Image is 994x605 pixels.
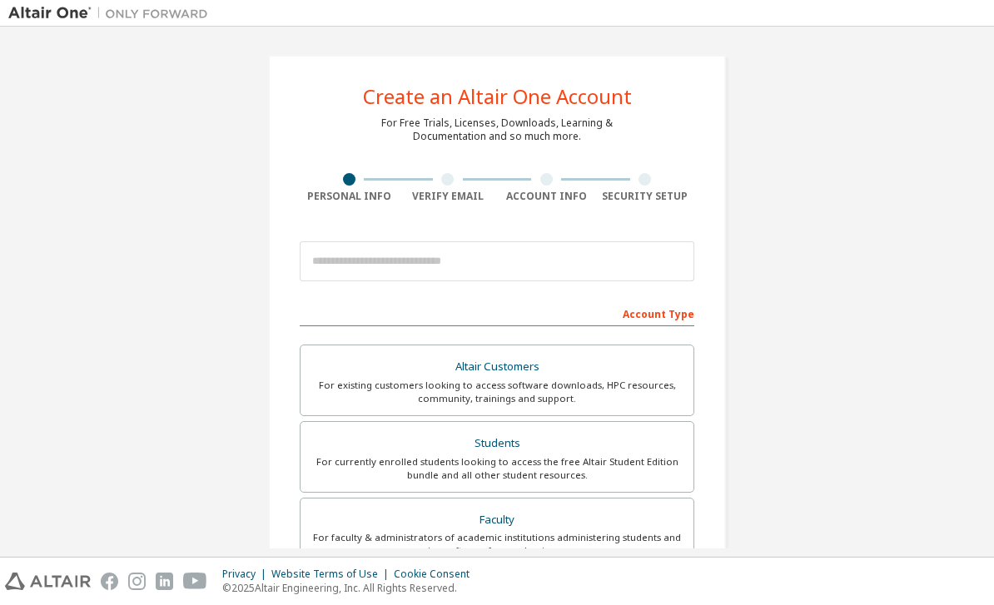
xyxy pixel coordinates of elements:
[311,508,683,532] div: Faculty
[8,5,216,22] img: Altair One
[311,355,683,379] div: Altair Customers
[394,568,480,581] div: Cookie Consent
[311,432,683,455] div: Students
[381,117,613,143] div: For Free Trials, Licenses, Downloads, Learning & Documentation and so much more.
[222,568,271,581] div: Privacy
[128,573,146,590] img: instagram.svg
[311,455,683,482] div: For currently enrolled students looking to access the free Altair Student Edition bundle and all ...
[399,190,498,203] div: Verify Email
[222,581,480,595] p: © 2025 Altair Engineering, Inc. All Rights Reserved.
[156,573,173,590] img: linkedin.svg
[5,573,91,590] img: altair_logo.svg
[271,568,394,581] div: Website Terms of Use
[311,379,683,405] div: For existing customers looking to access software downloads, HPC resources, community, trainings ...
[497,190,596,203] div: Account Info
[596,190,695,203] div: Security Setup
[300,300,694,326] div: Account Type
[101,573,118,590] img: facebook.svg
[183,573,207,590] img: youtube.svg
[363,87,632,107] div: Create an Altair One Account
[300,190,399,203] div: Personal Info
[311,531,683,558] div: For faculty & administrators of academic institutions administering students and accessing softwa...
